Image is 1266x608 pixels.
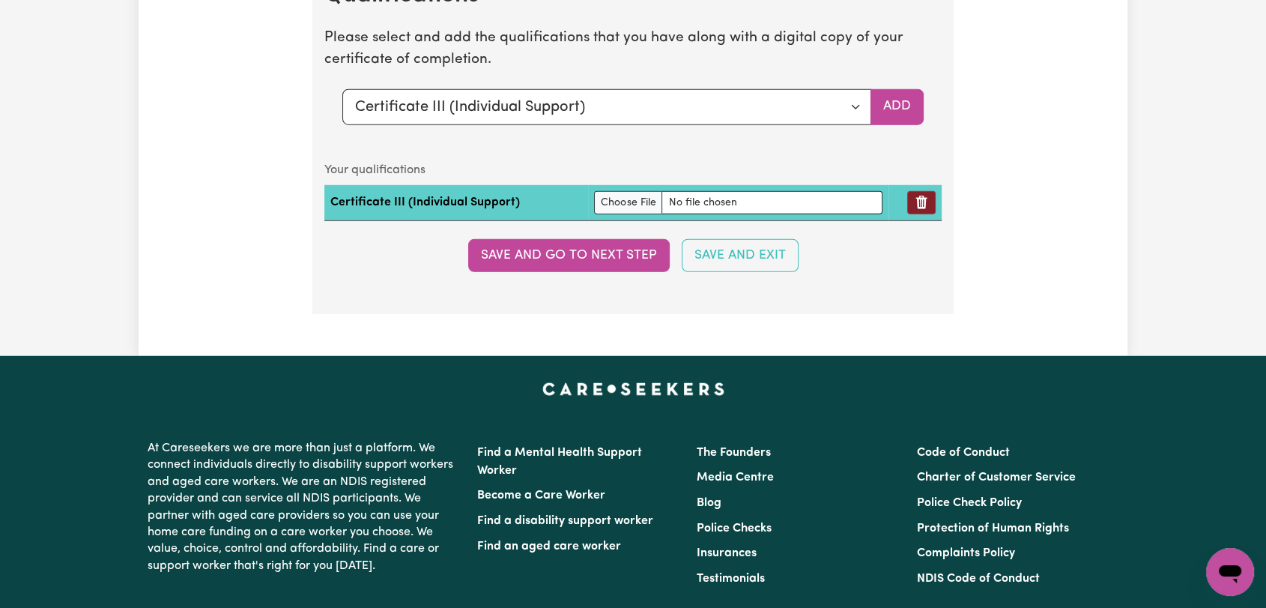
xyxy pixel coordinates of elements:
[697,447,771,459] a: The Founders
[870,89,924,125] button: Add selected qualification
[697,523,772,535] a: Police Checks
[917,472,1076,484] a: Charter of Customer Service
[697,573,765,585] a: Testimonials
[917,573,1040,585] a: NDIS Code of Conduct
[324,185,588,221] td: Certificate III (Individual Support)
[697,472,774,484] a: Media Centre
[917,497,1022,509] a: Police Check Policy
[148,434,459,580] p: At Careseekers we are more than just a platform. We connect individuals directly to disability su...
[697,547,757,559] a: Insurances
[1206,548,1254,596] iframe: Button to launch messaging window
[468,239,670,272] button: Save and go to next step
[682,239,799,272] button: Save and Exit
[917,547,1015,559] a: Complaints Policy
[542,383,724,395] a: Careseekers home page
[477,541,621,553] a: Find an aged care worker
[477,447,642,477] a: Find a Mental Health Support Worker
[477,490,605,502] a: Become a Care Worker
[907,191,936,214] button: Remove qualification
[917,523,1069,535] a: Protection of Human Rights
[477,515,653,527] a: Find a disability support worker
[324,155,942,185] caption: Your qualifications
[697,497,721,509] a: Blog
[917,447,1010,459] a: Code of Conduct
[324,28,942,71] p: Please select and add the qualifications that you have along with a digital copy of your certific...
